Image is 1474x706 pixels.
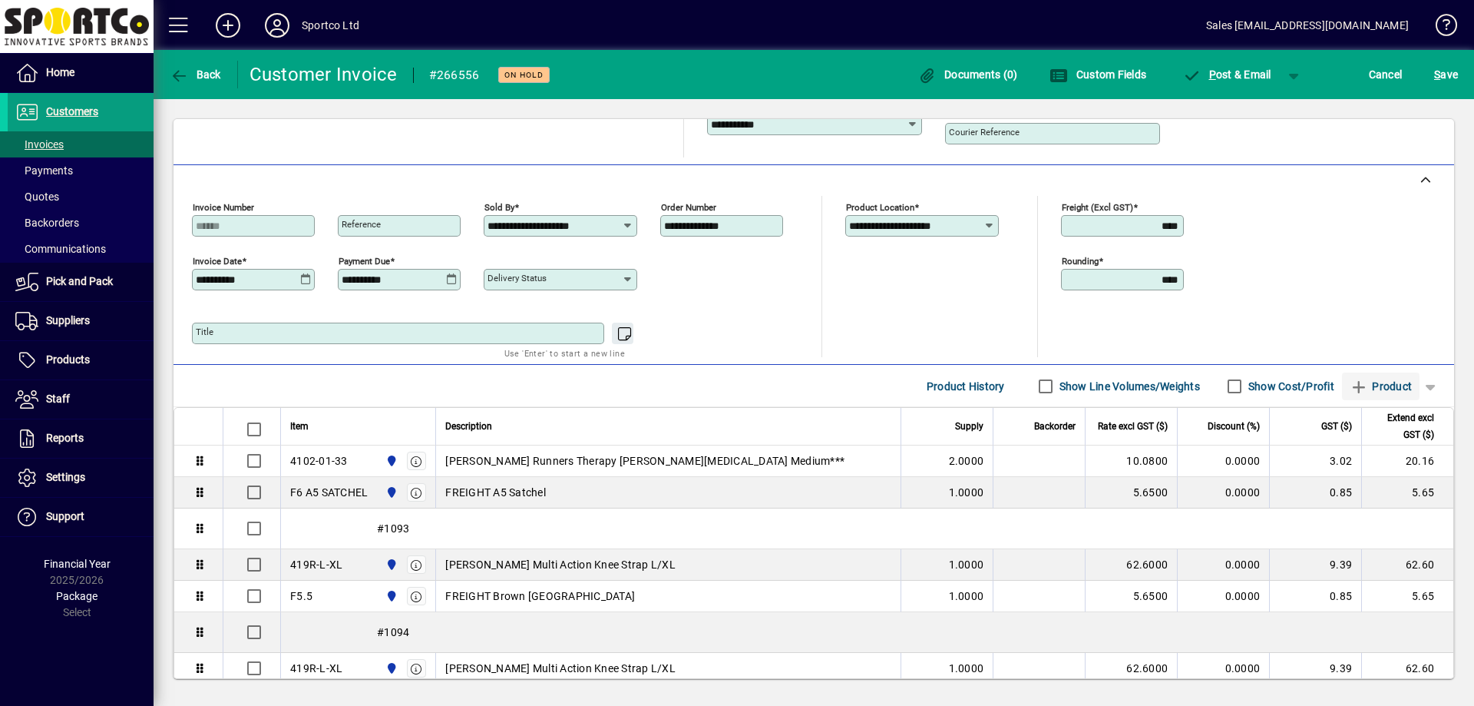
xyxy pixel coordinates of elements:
td: 9.39 [1269,549,1361,581]
div: Customer Invoice [250,62,398,87]
button: Product History [920,373,1011,400]
span: Documents (0) [918,68,1018,81]
td: 20.16 [1361,446,1453,477]
span: 2.0000 [949,453,984,469]
span: FREIGHT Brown [GEOGRAPHIC_DATA] [445,588,635,604]
span: 1.0000 [949,588,984,604]
div: 419R-L-XL [290,661,342,676]
span: Sportco Ltd Warehouse [382,660,399,677]
td: 5.65 [1361,581,1453,612]
span: Supply [955,418,983,435]
span: Sportco Ltd Warehouse [382,484,399,501]
div: Sales [EMAIL_ADDRESS][DOMAIN_NAME] [1206,13,1409,38]
span: 1.0000 [949,557,984,572]
span: Sportco Ltd Warehouse [382,588,399,605]
td: 62.60 [1361,653,1453,684]
span: Sportco Ltd Warehouse [382,556,399,573]
div: 419R-L-XL [290,557,342,572]
a: Settings [8,459,154,497]
span: Settings [46,471,85,483]
span: 1.0000 [949,485,984,500]
td: 0.85 [1269,581,1361,612]
span: Package [56,590,97,602]
mat-label: Title [196,326,213,337]
span: ave [1434,62,1458,87]
span: Products [46,353,90,366]
a: Knowledge Base [1424,3,1455,53]
button: Profile [253,12,302,39]
td: 3.02 [1269,446,1361,477]
span: Communications [15,243,106,255]
button: Documents (0) [914,61,1022,88]
div: F5.5 [290,588,312,604]
div: Sportco Ltd [302,13,359,38]
button: Post & Email [1175,61,1279,88]
mat-label: Delivery status [487,273,547,283]
label: Show Cost/Profit [1245,379,1334,394]
span: Sportco Ltd Warehouse [382,452,399,469]
span: [PERSON_NAME] Multi Action Knee Strap L/XL [445,557,676,572]
a: Invoices [8,131,154,157]
div: 62.6000 [1095,661,1168,676]
button: Add [203,12,253,39]
div: 5.6500 [1095,485,1168,500]
div: F6 A5 SATCHEL [290,485,368,500]
button: Save [1430,61,1462,88]
span: Home [46,66,74,78]
span: Reports [46,432,84,444]
div: #1094 [281,612,1453,652]
span: Back [170,68,221,81]
td: 0.85 [1269,477,1361,509]
td: 0.0000 [1177,653,1269,684]
a: Suppliers [8,302,154,340]
a: Pick and Pack [8,263,154,301]
a: Quotes [8,184,154,210]
mat-label: Payment due [339,256,390,267]
span: Staff [46,393,70,405]
div: #1093 [281,509,1453,549]
td: 0.0000 [1177,477,1269,509]
span: P [1209,68,1216,81]
span: FREIGHT A5 Satchel [445,485,546,500]
a: Communications [8,236,154,262]
td: 9.39 [1269,653,1361,684]
button: Custom Fields [1046,61,1150,88]
a: Products [8,341,154,380]
span: Rate excl GST ($) [1098,418,1168,435]
span: On hold [504,70,544,80]
app-page-header-button: Back [154,61,238,88]
td: 0.0000 [1177,446,1269,477]
span: Invoices [15,138,64,151]
mat-label: Courier Reference [949,127,1020,138]
button: Product [1342,373,1419,400]
a: Reports [8,419,154,458]
span: 1.0000 [949,661,984,676]
span: Support [46,510,84,522]
mat-label: Order number [661,202,716,213]
mat-label: Freight (excl GST) [1062,202,1133,213]
td: 0.0000 [1177,581,1269,612]
span: Pick and Pack [46,275,113,287]
span: Quotes [15,191,59,203]
span: Payments [15,164,73,177]
span: Financial Year [44,558,111,570]
span: Custom Fields [1049,68,1146,81]
mat-label: Invoice number [193,202,254,213]
div: 5.6500 [1095,588,1168,604]
mat-label: Invoice date [193,256,242,267]
button: Back [166,61,225,88]
span: Suppliers [46,314,90,326]
td: 62.60 [1361,549,1453,581]
span: [PERSON_NAME] Multi Action Knee Strap L/XL [445,661,676,676]
mat-label: Sold by [484,202,514,213]
span: Extend excl GST ($) [1371,409,1434,443]
a: Staff [8,380,154,419]
span: Cancel [1369,62,1403,87]
span: Product [1350,374,1412,399]
a: Support [8,498,154,536]
td: 0.0000 [1177,549,1269,581]
a: Home [8,54,154,92]
mat-label: Product location [846,202,914,213]
span: Customers [46,105,98,118]
a: Backorders [8,210,154,236]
